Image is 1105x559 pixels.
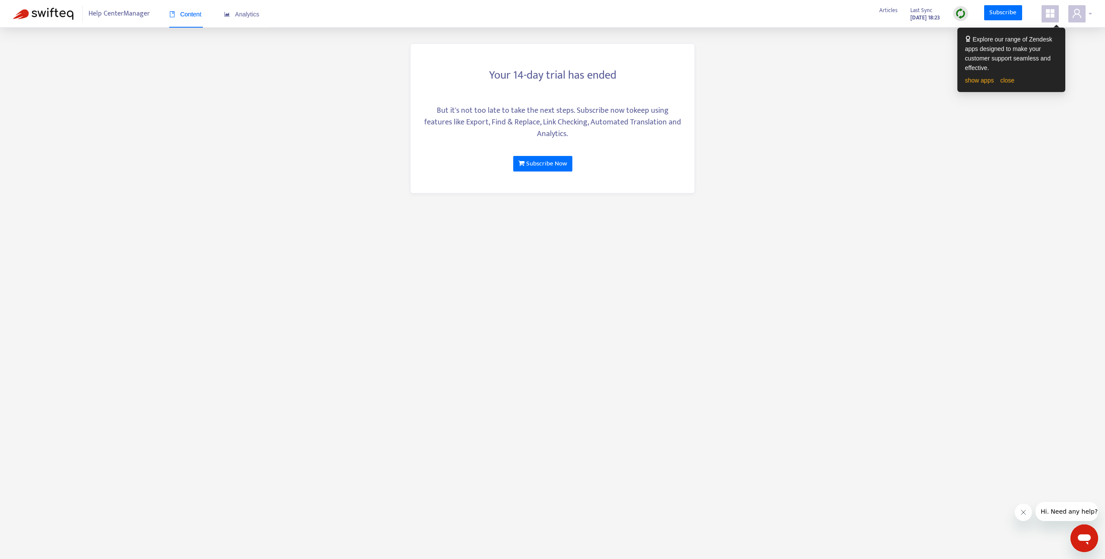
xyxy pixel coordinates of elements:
[169,11,202,18] span: Content
[879,6,897,15] span: Articles
[910,6,932,15] span: Last Sync
[169,11,175,17] span: book
[984,5,1022,21] a: Subscribe
[13,8,73,20] img: Swifteq
[965,77,994,84] a: show apps
[513,156,572,172] a: Subscribe Now
[955,8,966,19] img: sync.dc5367851b00ba804db3.png
[1045,8,1055,19] span: appstore
[1036,502,1098,521] iframe: Message from company
[1072,8,1082,19] span: user
[910,13,940,22] strong: [DATE] 18:23
[1000,77,1014,84] a: close
[88,6,150,22] span: Help Center Manager
[965,35,1058,73] div: Explore our range of Zendesk apps designed to make your customer support seamless and effective.
[1070,524,1098,552] iframe: Button to launch messaging window
[224,11,230,17] span: area-chart
[1015,504,1032,521] iframe: Close message
[423,105,682,140] div: But it's not too late to take the next steps. Subscribe now to keep using features like Export, F...
[423,69,682,83] h3: Your 14-day trial has ended
[224,11,259,18] span: Analytics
